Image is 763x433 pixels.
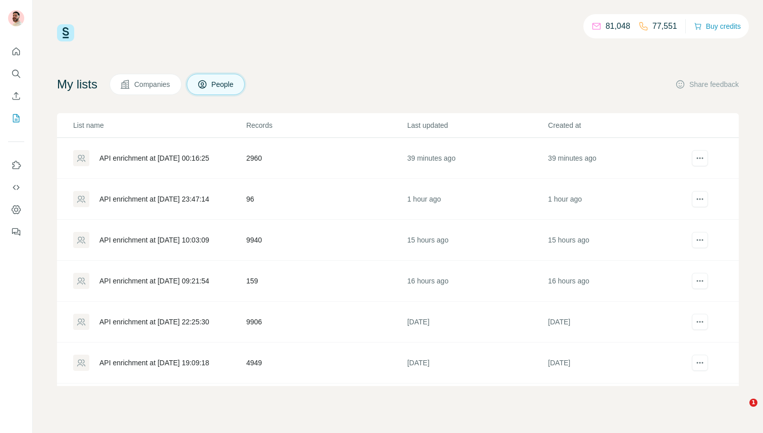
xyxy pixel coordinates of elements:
[246,261,407,302] td: 159
[8,42,24,61] button: Quick start
[246,138,407,179] td: 2960
[134,79,171,89] span: Companies
[548,261,688,302] td: 16 hours ago
[407,220,548,261] td: 15 hours ago
[548,383,688,424] td: [DATE]
[8,87,24,105] button: Enrich CSV
[8,10,24,26] img: Avatar
[407,383,548,424] td: [DATE]
[8,201,24,219] button: Dashboard
[211,79,235,89] span: People
[694,19,741,33] button: Buy credits
[8,156,24,174] button: Use Surfe on LinkedIn
[548,220,688,261] td: 15 hours ago
[407,138,548,179] td: 39 minutes ago
[246,302,407,343] td: 9906
[99,317,209,327] div: API enrichment at [DATE] 22:25:30
[8,65,24,83] button: Search
[692,273,708,289] button: actions
[407,302,548,343] td: [DATE]
[73,120,245,130] p: List name
[652,20,677,32] p: 77,551
[407,120,547,130] p: Last updated
[57,24,74,41] img: Surfe Logo
[57,76,97,92] h4: My lists
[8,109,24,127] button: My lists
[407,179,548,220] td: 1 hour ago
[99,276,209,286] div: API enrichment at [DATE] 09:21:54
[407,343,548,383] td: [DATE]
[99,235,209,245] div: API enrichment at [DATE] 10:03:09
[246,120,406,130] p: Records
[692,314,708,330] button: actions
[548,302,688,343] td: [DATE]
[246,220,407,261] td: 9940
[548,138,688,179] td: 39 minutes ago
[8,178,24,197] button: Use Surfe API
[749,399,757,407] span: 1
[407,261,548,302] td: 16 hours ago
[8,223,24,241] button: Feedback
[99,358,209,368] div: API enrichment at [DATE] 19:09:18
[692,191,708,207] button: actions
[548,120,688,130] p: Created at
[692,150,708,166] button: actions
[246,383,407,424] td: 1
[246,343,407,383] td: 4949
[99,194,209,204] div: API enrichment at [DATE] 23:47:14
[548,179,688,220] td: 1 hour ago
[692,355,708,371] button: actions
[675,79,739,89] button: Share feedback
[692,232,708,248] button: actions
[729,399,753,423] iframe: Intercom live chat
[246,179,407,220] td: 96
[99,153,209,163] div: API enrichment at [DATE] 00:16:25
[548,343,688,383] td: [DATE]
[606,20,630,32] p: 81,048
